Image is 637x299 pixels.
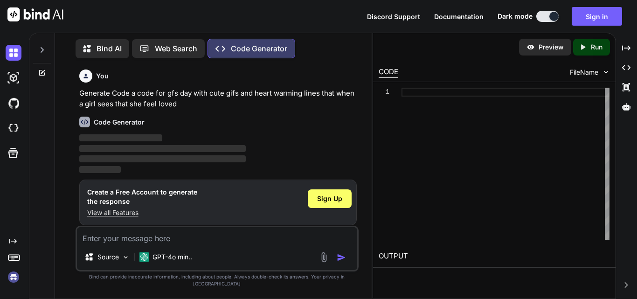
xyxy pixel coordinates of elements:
img: Pick Models [122,253,130,261]
p: Run [591,42,602,52]
h2: OUTPUT [373,245,616,267]
img: signin [6,269,21,285]
div: 1 [379,88,389,97]
img: githubDark [6,95,21,111]
img: Bind AI [7,7,63,21]
p: Bind AI [97,43,122,54]
p: Generate Code a code for gfs day with cute gifs and heart warming lines that when a girl sees tha... [79,88,357,109]
img: chevron down [602,68,610,76]
button: Documentation [434,12,484,21]
p: Preview [539,42,564,52]
p: View all Features [87,208,197,217]
img: darkChat [6,45,21,61]
span: Discord Support [367,13,420,21]
span: ‌ [79,155,246,162]
span: ‌ [79,166,121,173]
span: Dark mode [498,12,533,21]
p: Bind can provide inaccurate information, including about people. Always double-check its answers.... [76,273,359,287]
h6: Code Generator [94,118,145,127]
img: GPT-4o mini [139,252,149,262]
img: darkAi-studio [6,70,21,86]
img: cloudideIcon [6,120,21,136]
span: Sign Up [317,194,342,203]
span: FileName [570,68,598,77]
span: Documentation [434,13,484,21]
p: Source [97,252,119,262]
h1: Create a Free Account to generate the response [87,188,197,206]
h6: You [96,71,109,81]
button: Discord Support [367,12,420,21]
button: Sign in [572,7,622,26]
img: icon [337,253,346,262]
p: GPT-4o min.. [152,252,192,262]
p: Web Search [155,43,197,54]
img: attachment [318,252,329,263]
p: Code Generator [231,43,287,54]
img: preview [526,43,535,51]
div: CODE [379,67,398,78]
span: ‌ [79,134,163,141]
span: ‌ [79,145,246,152]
